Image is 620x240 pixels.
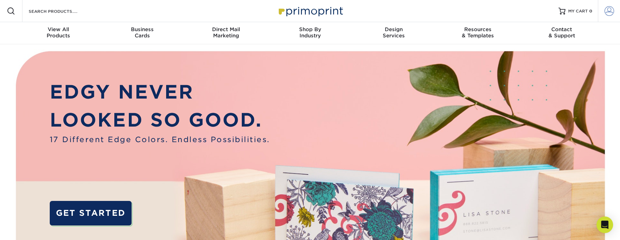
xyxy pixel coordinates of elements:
[50,134,270,145] span: 17 Different Edge Colors. Endless Possibilities.
[436,22,520,44] a: Resources& Templates
[17,26,101,39] div: Products
[184,26,268,33] span: Direct Mail
[352,26,436,33] span: Design
[268,22,352,44] a: Shop ByIndustry
[568,8,588,14] span: MY CART
[268,26,352,39] div: Industry
[184,22,268,44] a: Direct MailMarketing
[17,22,101,44] a: View AllProducts
[50,106,270,134] p: LOOKED SO GOOD.
[268,26,352,33] span: Shop By
[17,26,101,33] span: View All
[100,22,184,44] a: BusinessCards
[436,26,520,39] div: & Templates
[520,22,604,44] a: Contact& Support
[100,26,184,39] div: Cards
[184,26,268,39] div: Marketing
[50,78,270,106] p: EDGY NEVER
[597,216,613,233] div: Open Intercom Messenger
[352,22,436,44] a: DesignServices
[28,7,95,15] input: SEARCH PRODUCTS.....
[520,26,604,33] span: Contact
[589,9,592,13] span: 0
[520,26,604,39] div: & Support
[276,3,345,18] img: Primoprint
[352,26,436,39] div: Services
[436,26,520,33] span: Resources
[100,26,184,33] span: Business
[50,201,132,225] a: GET STARTED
